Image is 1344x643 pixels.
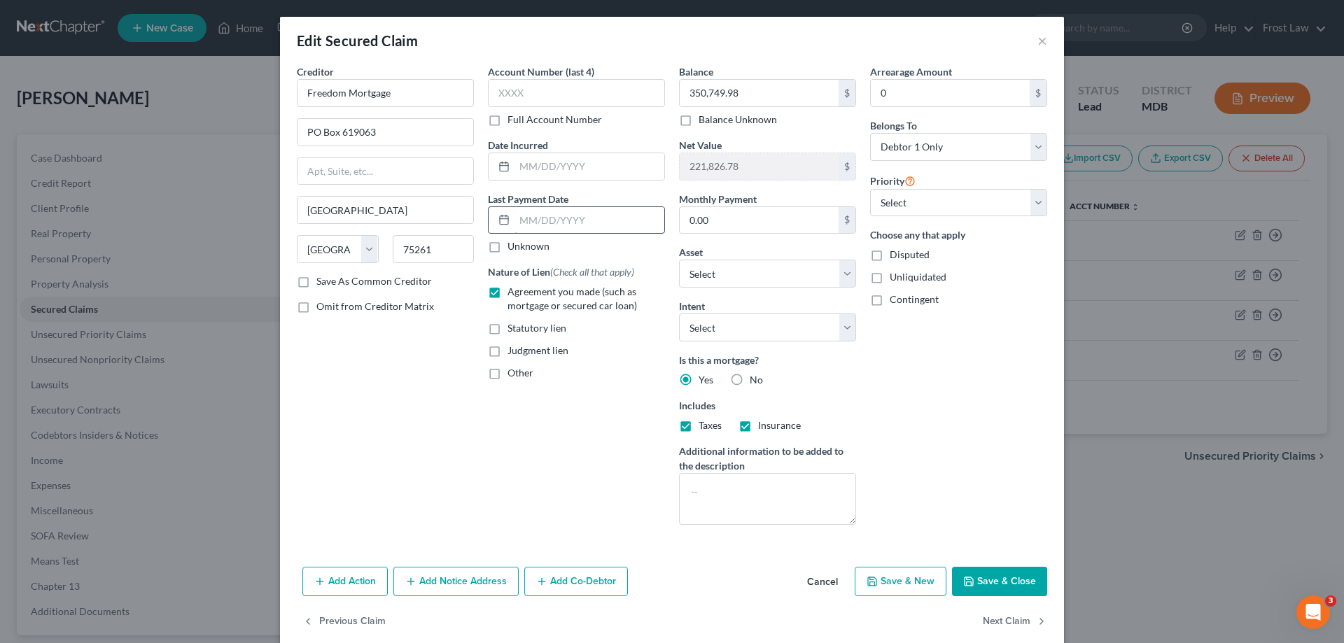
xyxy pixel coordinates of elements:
input: 0.00 [680,80,839,106]
label: Date Incurred [488,138,548,153]
label: Balance [679,64,713,79]
label: Full Account Number [507,113,602,127]
span: Judgment lien [507,344,568,356]
label: Intent [679,299,705,313]
span: Taxes [699,419,722,431]
label: Arrearage Amount [870,64,952,79]
div: $ [839,207,855,234]
span: Creditor [297,66,334,78]
button: × [1037,32,1047,49]
span: Belongs To [870,120,917,132]
button: Cancel [796,568,849,596]
span: Unliquidated [890,271,946,283]
label: Is this a mortgage? [679,353,856,367]
input: Enter city... [297,197,473,223]
label: Save As Common Creditor [316,274,432,288]
span: Statutory lien [507,322,566,334]
label: Balance Unknown [699,113,777,127]
button: Save & Close [952,567,1047,596]
button: Next Claim [983,607,1047,637]
iframe: Intercom live chat [1296,595,1330,629]
span: No [750,374,763,386]
span: Insurance [758,419,801,431]
button: Save & New [855,567,946,596]
button: Add Co-Debtor [524,567,628,596]
span: Omit from Creditor Matrix [316,300,434,312]
input: MM/DD/YYYY [514,153,664,180]
span: 3 [1325,595,1336,607]
div: $ [839,80,855,106]
label: Includes [679,398,856,413]
label: Net Value [679,138,722,153]
label: Monthly Payment [679,192,757,206]
label: Additional information to be added to the description [679,444,856,473]
input: Search creditor by name... [297,79,474,107]
span: Disputed [890,248,930,260]
button: Previous Claim [302,607,386,637]
input: MM/DD/YYYY [514,207,664,234]
label: Nature of Lien [488,264,634,279]
label: Account Number (last 4) [488,64,594,79]
input: XXXX [488,79,665,107]
input: 0.00 [680,207,839,234]
div: $ [839,153,855,180]
span: Agreement you made (such as mortgage or secured car loan) [507,285,637,311]
label: Unknown [507,239,549,253]
input: Enter zip... [393,235,475,263]
input: Enter address... [297,119,473,146]
input: Apt, Suite, etc... [297,158,473,185]
span: (Check all that apply) [550,266,634,278]
span: Asset [679,246,703,258]
div: $ [1030,80,1046,106]
button: Add Notice Address [393,567,519,596]
label: Last Payment Date [488,192,568,206]
div: Edit Secured Claim [297,31,418,50]
input: 0.00 [871,80,1030,106]
span: Contingent [890,293,939,305]
input: 0.00 [680,153,839,180]
label: Choose any that apply [870,227,1047,242]
span: Yes [699,374,713,386]
label: Priority [870,172,916,189]
button: Add Action [302,567,388,596]
span: Other [507,367,533,379]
